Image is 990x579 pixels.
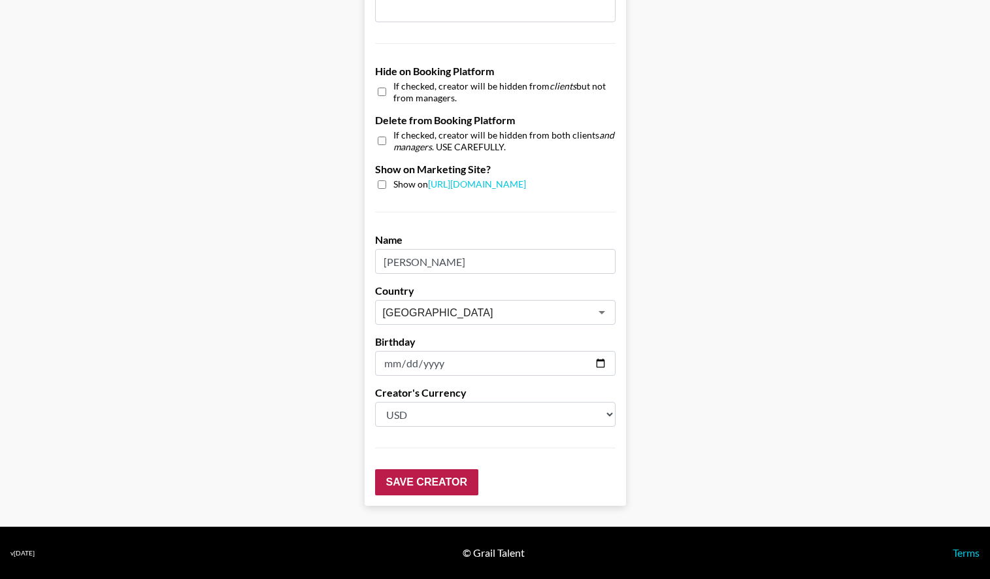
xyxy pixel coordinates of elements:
[375,233,616,246] label: Name
[593,303,611,322] button: Open
[953,546,980,559] a: Terms
[428,178,526,190] a: [URL][DOMAIN_NAME]
[375,335,616,348] label: Birthday
[375,114,616,127] label: Delete from Booking Platform
[393,178,526,191] span: Show on
[375,284,616,297] label: Country
[393,129,616,152] span: If checked, creator will be hidden from both clients . USE CAREFULLY.
[375,65,616,78] label: Hide on Booking Platform
[463,546,525,559] div: © Grail Talent
[393,129,614,152] em: and managers
[375,163,616,176] label: Show on Marketing Site?
[550,80,576,91] em: clients
[10,549,35,557] div: v [DATE]
[393,80,616,103] span: If checked, creator will be hidden from but not from managers.
[375,386,616,399] label: Creator's Currency
[375,469,478,495] input: Save Creator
